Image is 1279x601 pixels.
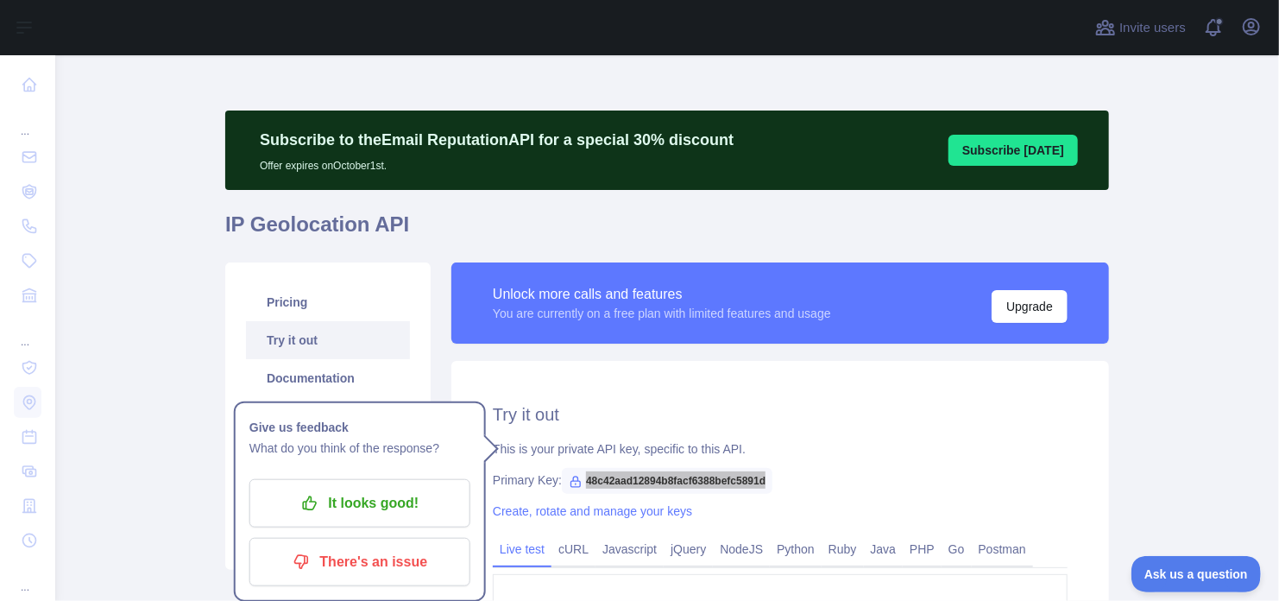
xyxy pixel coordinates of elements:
[595,535,664,563] a: Javascript
[249,538,470,586] button: There's an issue
[493,535,551,563] a: Live test
[260,152,734,173] p: Offer expires on October 1st.
[246,397,410,435] a: Integrations New
[972,535,1033,563] a: Postman
[249,479,470,528] button: It looks good!
[1131,556,1262,592] iframe: Toggle Customer Support
[493,284,831,305] div: Unlock more calls and features
[493,504,692,518] a: Create, rotate and manage your keys
[14,104,41,138] div: ...
[1119,18,1186,38] span: Invite users
[664,535,713,563] a: jQuery
[942,535,972,563] a: Go
[493,402,1068,427] h2: Try it out
[562,468,772,494] span: 48c42aad12894b8facf6388befc5891d
[262,547,457,577] p: There's an issue
[992,290,1068,323] button: Upgrade
[1092,14,1189,41] button: Invite users
[551,535,595,563] a: cURL
[14,560,41,594] div: ...
[903,535,942,563] a: PHP
[713,535,770,563] a: NodeJS
[493,305,831,322] div: You are currently on a free plan with limited features and usage
[262,489,457,518] p: It looks good!
[14,314,41,349] div: ...
[822,535,864,563] a: Ruby
[249,417,470,438] h1: Give us feedback
[770,535,822,563] a: Python
[948,135,1078,166] button: Subscribe [DATE]
[246,283,410,321] a: Pricing
[246,359,410,397] a: Documentation
[246,321,410,359] a: Try it out
[864,535,904,563] a: Java
[225,211,1109,252] h1: IP Geolocation API
[493,471,1068,489] div: Primary Key:
[260,128,734,152] p: Subscribe to the Email Reputation API for a special 30 % discount
[493,440,1068,458] div: This is your private API key, specific to this API.
[249,438,470,459] p: What do you think of the response?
